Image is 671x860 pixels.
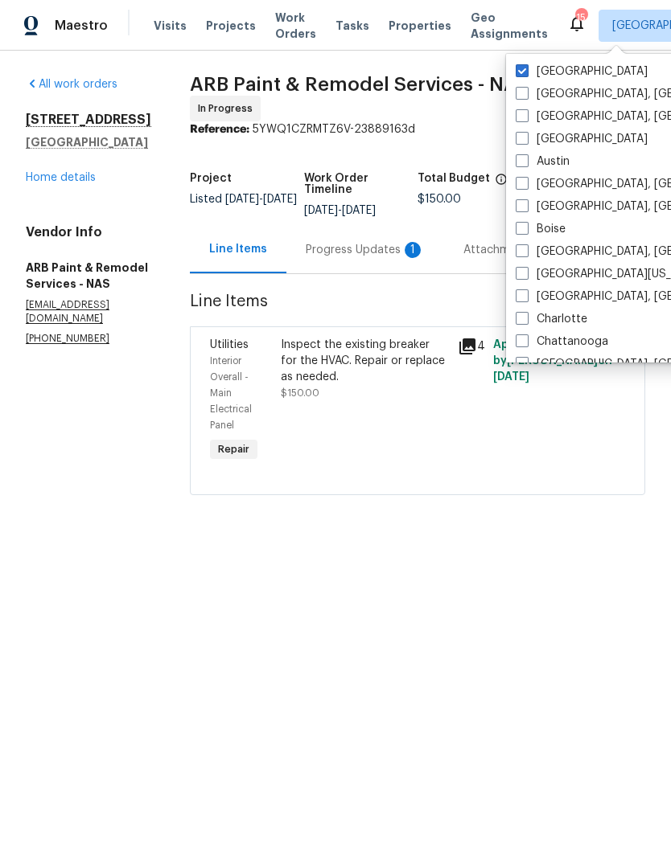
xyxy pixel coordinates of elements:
span: [DATE] [263,194,297,205]
span: ARB Paint & Remodel Services - NAS [190,75,529,94]
span: - [304,205,376,216]
span: Tasks [335,20,369,31]
span: Approved by [PERSON_NAME] on [493,339,612,383]
span: Repair [212,441,256,457]
label: Austin [516,154,570,170]
span: Line Items [190,293,559,323]
label: Chattanooga [516,334,608,350]
div: 1 [405,242,421,258]
span: $150.00 [418,194,461,205]
span: Visits [154,18,187,34]
span: Geo Assignments [471,10,548,42]
span: Properties [389,18,451,34]
span: Projects [206,18,256,34]
span: [DATE] [225,194,259,205]
span: Interior Overall - Main Electrical Panel [210,356,252,430]
a: Home details [26,172,96,183]
span: Work Orders [275,10,316,42]
div: Inspect the existing breaker for the HVAC. Repair or replace as needed. [281,337,448,385]
span: - [225,194,297,205]
span: [DATE] [493,371,529,383]
h5: Project [190,173,232,184]
div: Attachments [463,242,533,258]
div: Line Items [209,241,267,257]
a: All work orders [26,79,117,90]
div: 5YWQ1CZRMTZ6V-23889163d [190,121,645,137]
span: Maestro [55,18,108,34]
span: $150.00 [281,388,319,398]
label: [GEOGRAPHIC_DATA] [516,131,648,147]
label: [GEOGRAPHIC_DATA] [516,63,648,80]
span: Utilities [210,339,249,350]
h4: Vendor Info [26,224,151,240]
span: [DATE] [342,205,376,216]
div: 15 [575,10,587,26]
h5: ARB Paint & Remodel Services - NAS [26,260,151,292]
b: Reference: [190,124,249,135]
label: Boise [516,221,566,237]
label: Charlotte [516,311,587,327]
div: Progress Updates [306,242,425,258]
span: Listed [190,194,297,205]
div: 4 [458,337,484,356]
h5: Total Budget [418,173,490,184]
span: [DATE] [304,205,338,216]
span: The total cost of line items that have been proposed by Opendoor. This sum includes line items th... [495,173,508,194]
h5: Work Order Timeline [304,173,418,195]
span: In Progress [198,100,259,117]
